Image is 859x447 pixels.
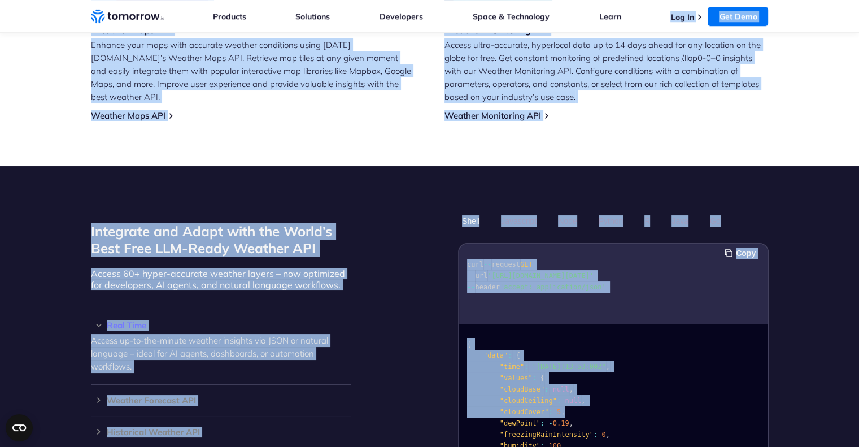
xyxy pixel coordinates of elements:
button: Shell [458,211,483,231]
button: Copy [725,247,759,259]
button: Open CMP widget [6,414,33,441]
span: : [524,363,528,371]
span: 'accept: application/json' [499,283,605,291]
a: Weather Maps API [91,110,165,121]
span: : [532,374,536,382]
span: "cloudCover" [499,408,548,416]
p: Access up-to-the-minute weather insights via JSON or natural language – ideal for AI agents, dash... [91,334,351,373]
span: , [561,408,565,416]
button: Python [594,211,627,231]
a: Log In [670,12,694,22]
span: , [569,385,573,393]
span: { [467,340,471,348]
span: { [516,351,520,359]
span: : [508,351,512,359]
a: Products [213,11,246,21]
h3: Weather Forecast API [91,396,351,405]
a: Get Demo [708,7,768,26]
span: - [548,419,552,427]
span: '[URL][DOMAIN_NAME][DATE]' [487,272,594,280]
span: : [556,397,560,405]
a: Weather Monitoring API [444,110,541,121]
span: null [552,385,569,393]
button: Node [554,211,581,231]
p: Access 60+ hyper-accurate weather layers – now optimized for developers, AI agents, and natural l... [91,268,351,290]
span: "dewPoint" [499,419,540,427]
span: url [475,272,487,280]
span: , [605,431,609,439]
button: Java [668,211,692,231]
span: 0 [601,431,605,439]
span: "values" [499,374,532,382]
span: "freezingRainIntensity" [499,431,593,439]
h2: Integrate and Adapt with the World’s Best Free LLM-Ready Weather API [91,223,351,257]
span: GET [520,261,532,268]
span: , [605,363,609,371]
span: , [569,419,573,427]
span: 5 [556,408,560,416]
span: -- [483,261,491,268]
a: Space & Technology [473,11,550,21]
span: { [540,374,544,382]
span: request [491,261,520,268]
p: Access ultra-accurate, hyperlocal data up to 14 days ahead for any location on the globe for free... [444,38,769,103]
h3: Real Time [91,321,351,329]
span: "data" [483,351,507,359]
span: null [565,397,581,405]
span: "cloudCeiling" [499,397,556,405]
span: "[DATE]T13:53:00Z" [532,363,605,371]
a: Learn [599,11,621,21]
h3: Historical Weather API [91,428,351,436]
span: : [548,408,552,416]
span: 0.19 [552,419,569,427]
span: -- [467,283,475,291]
button: Javascript [497,211,540,231]
span: , [581,397,585,405]
span: : [544,385,548,393]
p: Enhance your maps with accurate weather conditions using [DATE][DOMAIN_NAME]’s Weather Maps API. ... [91,38,415,103]
span: : [593,431,597,439]
span: "time" [499,363,524,371]
a: Solutions [295,11,330,21]
span: header [475,283,499,291]
a: Developers [380,11,423,21]
span: curl [467,261,483,268]
button: Go [705,211,724,231]
button: R [640,211,654,231]
span: "cloudBase" [499,385,544,393]
span: -- [467,272,475,280]
a: Home link [91,8,164,25]
span: : [540,419,544,427]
